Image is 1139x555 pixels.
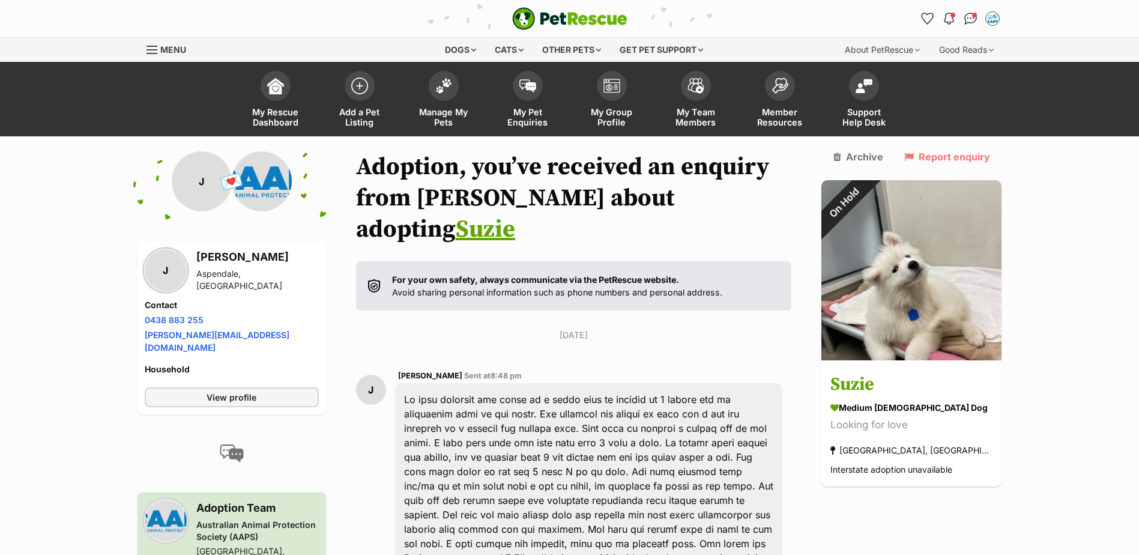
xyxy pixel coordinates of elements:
span: My Pet Enquiries [501,107,555,127]
div: Dogs [437,38,485,62]
div: Other pets [534,38,609,62]
h3: Suzie [830,372,992,399]
div: Good Reads [931,38,1002,62]
span: My Rescue Dashboard [249,107,303,127]
span: Menu [160,44,186,55]
span: Sent at [464,371,522,380]
img: dashboard-icon-eb2f2d2d3e046f16d808141f083e7271f6b2e854fb5c12c21221c1fb7104beca.svg [267,77,284,94]
img: pet-enquiries-icon-7e3ad2cf08bfb03b45e93fb7055b45f3efa6380592205ae92323e6603595dc1f.svg [519,79,536,92]
img: team-members-icon-5396bd8760b3fe7c0b43da4ab00e1e3bb1a5d9ba89233759b79545d2d3fc5d0d.svg [687,78,704,94]
strong: For your own safety, always communicate via the PetRescue website. [392,274,679,285]
a: PetRescue [512,7,627,30]
span: 8:48 pm [491,371,522,380]
span: My Team Members [669,107,723,127]
button: Notifications [940,9,959,28]
div: Aspendale, [GEOGRAPHIC_DATA] [196,268,319,292]
a: My Group Profile [570,65,654,136]
a: 0438 883 255 [145,315,204,325]
div: Australian Animal Protection Society (AAPS) [196,519,319,543]
span: My Group Profile [585,107,639,127]
img: group-profile-icon-3fa3cf56718a62981997c0bc7e787c4b2cf8bcc04b72c1350f741eb67cf2f40e.svg [603,79,620,93]
span: 💌 [218,169,245,195]
a: Member Resources [738,65,822,136]
div: [GEOGRAPHIC_DATA], [GEOGRAPHIC_DATA] [830,443,992,459]
img: Australian Animal Protection Society (AAPS) profile pic [145,500,187,542]
div: J [356,375,386,405]
img: Adoption Team profile pic [986,13,999,25]
a: Suzie medium [DEMOGRAPHIC_DATA] Dog Looking for love [GEOGRAPHIC_DATA], [GEOGRAPHIC_DATA] Interst... [821,363,1002,487]
a: Support Help Desk [822,65,906,136]
a: Conversations [961,9,980,28]
span: Support Help Desk [837,107,891,127]
div: Looking for love [830,417,992,434]
a: Favourites [918,9,937,28]
div: J [172,151,232,211]
div: Get pet support [611,38,711,62]
img: manage-my-pets-icon-02211641906a0b7f246fdf0571729dbe1e7629f14944591b6c1af311fb30b64b.svg [435,78,452,94]
h4: Household [145,363,319,375]
a: Manage My Pets [402,65,486,136]
img: conversation-icon-4a6f8262b818ee0b60e3300018af0b2d0b884aa5de6e9bcb8d3d4eeb1a70a7c4.svg [220,444,244,462]
p: [DATE] [356,329,792,341]
span: Interstate adoption unavailable [830,465,952,475]
ul: Account quick links [918,9,1002,28]
p: Avoid sharing personal information such as phone numbers and personal address. [392,273,722,299]
img: member-resources-icon-8e73f808a243e03378d46382f2149f9095a855e16c252ad45f914b54edf8863c.svg [772,77,788,94]
img: add-pet-listing-icon-0afa8454b4691262ce3f59096e99ab1cd57d4a30225e0717b998d2c9b9846f56.svg [351,77,368,94]
div: About PetRescue [836,38,928,62]
a: My Pet Enquiries [486,65,570,136]
a: Report enquiry [904,151,990,162]
h3: [PERSON_NAME] [196,249,319,265]
img: Australian Animal Protection Society (AAPS) profile pic [232,151,292,211]
img: chat-41dd97257d64d25036548639549fe6c8038ab92f7586957e7f3b1b290dea8141.svg [964,13,977,25]
img: Suzie [821,180,1002,360]
a: [PERSON_NAME][EMAIL_ADDRESS][DOMAIN_NAME] [145,330,289,353]
a: Archive [833,151,883,162]
img: logo-e224e6f780fb5917bec1dbf3a21bbac754714ae5b6737aabdf751b685950b380.svg [512,7,627,30]
a: Menu [147,38,195,59]
a: On Hold [821,351,1002,363]
a: Add a Pet Listing [318,65,402,136]
img: notifications-46538b983faf8c2785f20acdc204bb7945ddae34d4c08c2a6579f10ce5e182be.svg [944,13,953,25]
div: J [145,249,187,291]
span: Manage My Pets [417,107,471,127]
h1: Adoption, you’ve received an enquiry from [PERSON_NAME] about adopting [356,151,792,245]
a: My Rescue Dashboard [234,65,318,136]
a: My Team Members [654,65,738,136]
div: Cats [486,38,532,62]
h3: Adoption Team [196,500,319,517]
div: medium [DEMOGRAPHIC_DATA] Dog [830,402,992,414]
div: On Hold [805,164,883,242]
img: help-desk-icon-fdf02630f3aa405de69fd3d07c3f3aa587a6932b1a1747fa1d2bba05be0121f9.svg [856,79,872,93]
span: [PERSON_NAME] [398,371,462,380]
h4: Contact [145,299,319,311]
span: Add a Pet Listing [333,107,387,127]
span: View profile [207,391,256,404]
span: Member Resources [753,107,807,127]
a: View profile [145,387,319,407]
button: My account [983,9,1002,28]
a: Suzie [456,214,515,244]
